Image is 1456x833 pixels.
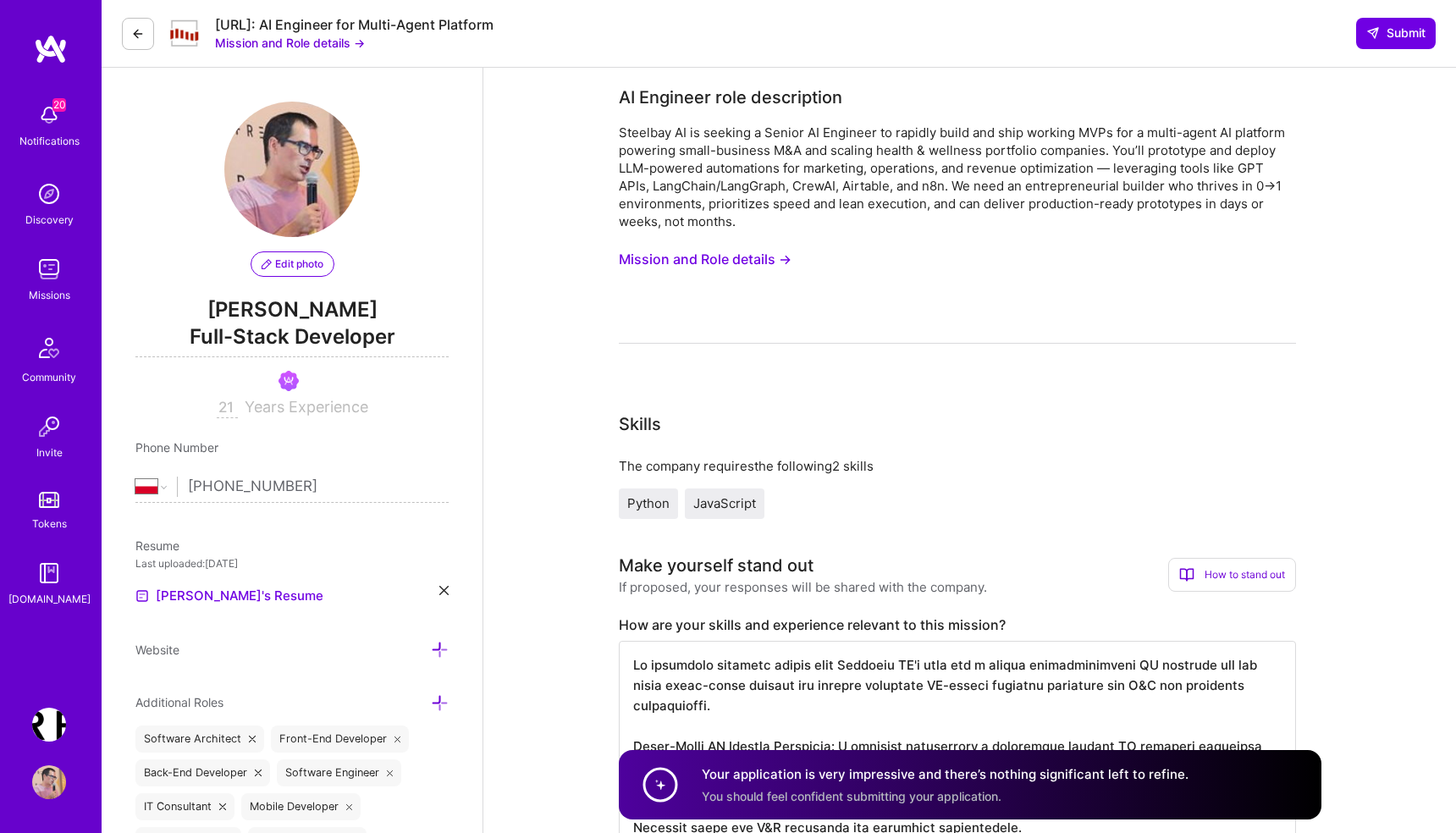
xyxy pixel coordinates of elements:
img: User Avatar [224,102,360,237]
div: How to stand out [1168,558,1296,592]
img: Terr.ai: Building an Innovative Real Estate Platform [32,708,66,742]
img: bell [32,98,66,132]
span: Phone Number [135,440,218,455]
img: discovery [32,177,66,211]
img: guide book [32,556,66,590]
img: Community [29,328,69,368]
span: Edit photo [262,257,323,272]
i: icon Close [387,770,394,776]
div: The company requires the following 2 skills [619,457,1296,475]
div: AI Engineer role description [619,85,842,110]
input: +1 (000) 000-0000 [188,462,427,511]
img: tokens [39,492,59,508]
span: [PERSON_NAME] [135,297,449,323]
button: Submit [1356,18,1436,48]
div: [URL]: AI Engineer for Multi-Agent Platform [215,16,494,34]
label: How are your skills and experience relevant to this mission? [619,616,1296,634]
button: Mission and Role details → [619,244,791,275]
span: Additional Roles [135,695,223,709]
span: Full-Stack Developer [135,323,449,357]
div: [DOMAIN_NAME] [8,590,91,608]
div: Back-End Developer [135,759,270,786]
div: Community [22,368,76,386]
i: icon Close [346,803,353,810]
div: Software Architect [135,725,264,753]
div: Mobile Developer [241,793,361,820]
img: User Avatar [32,765,66,799]
button: Edit photo [251,251,334,277]
a: User Avatar [28,765,70,799]
h4: Your application is very impressive and there’s nothing significant left to refine. [702,765,1189,783]
span: Website [135,643,179,657]
span: Years Experience [245,398,368,416]
div: If proposed, your responses will be shared with the company. [619,578,987,596]
img: Company Logo [168,19,201,48]
div: Last uploaded: [DATE] [135,554,449,572]
img: logo [34,34,68,64]
div: Invite [36,444,63,461]
span: 20 [52,98,66,112]
div: Discovery [25,211,74,229]
i: icon Close [249,736,256,742]
i: icon LeftArrowDark [131,27,145,41]
a: [PERSON_NAME]'s Resume [135,586,323,606]
div: Make yourself stand out [619,553,813,578]
span: Submit [1366,25,1426,41]
span: JavaScript [693,495,756,511]
input: XX [217,398,238,418]
img: teamwork [32,252,66,286]
div: Missions [29,286,70,304]
div: Skills [619,411,661,437]
div: Software Engineer [277,759,402,786]
i: icon Close [439,586,449,595]
i: icon PencilPurple [262,259,272,269]
i: icon Close [255,770,262,776]
i: icon Close [219,803,226,810]
i: icon Close [394,736,401,742]
div: Steelbay AI is seeking a Senior AI Engineer to rapidly build and ship working MVPs for a multi-ag... [619,124,1296,230]
div: Front-End Developer [271,725,410,753]
i: icon BookOpen [1179,567,1194,582]
div: Tokens [32,515,67,532]
div: Notifications [19,132,80,150]
span: Resume [135,538,179,553]
img: Invite [32,410,66,444]
button: Mission and Role details → [215,34,365,52]
img: Resume [135,589,149,603]
span: Python [627,495,670,511]
img: Been on Mission [279,371,299,391]
a: Terr.ai: Building an Innovative Real Estate Platform [28,708,70,742]
span: You should feel confident submitting your application. [702,788,1001,803]
div: IT Consultant [135,793,234,820]
i: icon SendLight [1366,26,1380,40]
